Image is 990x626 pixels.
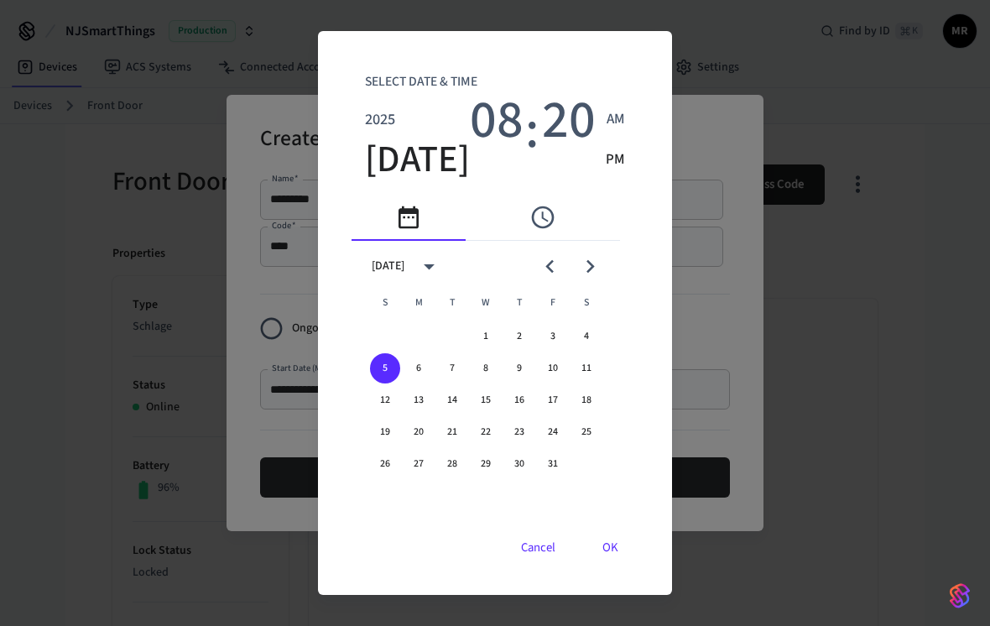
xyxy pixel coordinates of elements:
[370,417,400,447] button: 19
[352,194,466,240] button: pick date
[950,582,970,609] img: SeamLogoGradient.69752ec5.svg
[538,385,568,415] button: 17
[530,247,570,286] button: Previous month
[606,100,625,140] button: AM
[471,321,501,352] button: 1
[470,100,524,140] button: 08
[404,286,434,320] span: Monday
[409,247,449,286] button: calendar view is open, switch to year view
[404,449,434,479] button: 27
[437,449,467,479] button: 28
[470,90,524,151] span: 08
[437,385,467,415] button: 14
[365,138,470,184] span: [DATE]
[365,140,470,180] button: [DATE]
[538,353,568,383] button: 10
[571,321,602,352] button: 4
[538,286,568,320] span: Friday
[365,108,395,131] span: 2025
[471,286,501,320] span: Wednesday
[471,385,501,415] button: 15
[538,321,568,352] button: 3
[404,385,434,415] button: 13
[501,528,576,568] button: Cancel
[571,247,610,286] button: Next month
[606,149,625,171] span: PM
[571,385,602,415] button: 18
[607,109,625,131] span: AM
[504,353,534,383] button: 9
[437,417,467,447] button: 21
[504,385,534,415] button: 16
[504,286,534,320] span: Thursday
[370,385,400,415] button: 12
[404,417,434,447] button: 20
[370,449,400,479] button: 26
[370,286,400,320] span: Sunday
[365,100,395,140] button: 2025
[571,353,602,383] button: 11
[504,321,534,352] button: 2
[486,194,600,240] button: pick time
[471,353,501,383] button: 8
[504,449,534,479] button: 30
[571,286,602,320] span: Saturday
[471,449,501,479] button: 29
[538,417,568,447] button: 24
[372,258,404,275] div: [DATE]
[471,417,501,447] button: 22
[437,286,467,320] span: Tuesday
[437,353,467,383] button: 7
[365,65,477,100] span: Select date & time
[582,528,638,568] button: OK
[504,417,534,447] button: 23
[571,417,602,447] button: 25
[370,353,400,383] button: 5
[542,100,596,140] button: 20
[538,449,568,479] button: 31
[404,353,434,383] button: 6
[542,90,596,151] span: 20
[525,100,539,180] span: :
[606,140,625,180] button: PM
